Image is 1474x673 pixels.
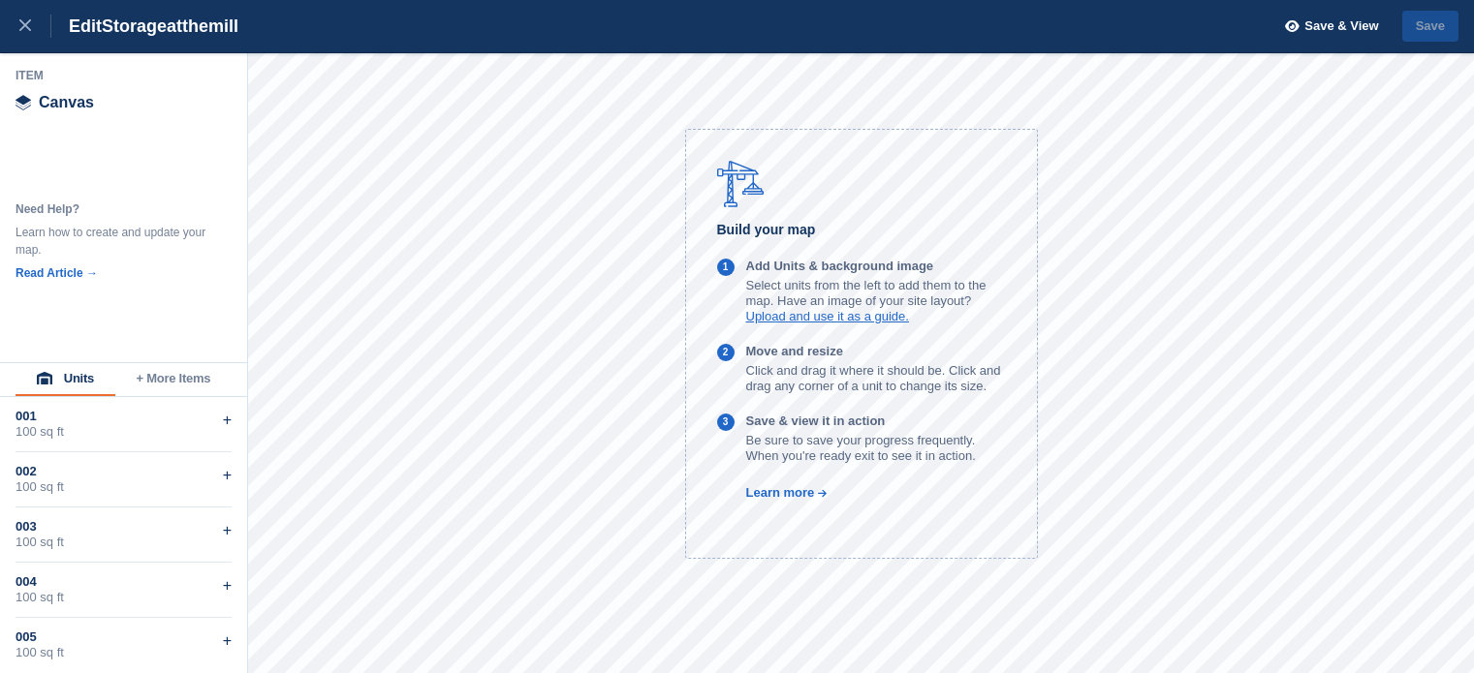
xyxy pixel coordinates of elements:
a: Upload and use it as a guide. [746,309,909,323]
div: 100 sq ft [16,479,232,495]
h6: Build your map [717,219,1006,241]
div: 001 [16,409,232,424]
div: + [223,519,232,542]
div: + [223,574,232,597]
div: Edit Storageatthemill [51,15,238,38]
div: + [223,409,232,432]
button: Units [16,363,115,396]
div: 004 [16,574,232,590]
div: 100 sq ft [16,424,232,440]
div: 004100 sq ft+ [16,563,232,618]
p: Save & view it in action [746,413,1006,429]
p: Click and drag it where it should be. Click and drag any corner of a unit to change its size. [746,363,1006,394]
div: 100 sq ft [16,535,232,550]
img: canvas-icn.9d1aba5b.svg [16,95,31,110]
p: Move and resize [746,344,1006,359]
div: + [223,629,232,653]
button: Save & View [1274,11,1379,43]
div: Learn how to create and update your map. [16,224,209,259]
div: 1 [723,260,729,276]
div: 003 [16,519,232,535]
div: 002 [16,464,232,479]
div: Need Help? [16,200,209,218]
a: Learn more [717,485,829,500]
div: 002100 sq ft+ [16,452,232,507]
a: Read Article → [16,266,98,280]
div: 3 [723,414,729,431]
button: + More Items [115,363,232,396]
p: Select units from the left to add them to the map. Have an image of your site layout? [746,278,1006,309]
p: Add Units & background image [746,259,1006,274]
div: 100 sq ft [16,590,232,605]
div: 100 sq ft [16,645,232,660]
div: + [223,464,232,487]
div: 003100 sq ft+ [16,507,232,563]
span: Canvas [39,95,94,110]
div: 005100 sq ft+ [16,618,232,673]
div: Item [16,68,233,83]
span: Save & View [1304,16,1378,36]
div: 001100 sq ft+ [16,397,232,452]
button: Save [1402,11,1458,43]
div: 005 [16,629,232,645]
p: Be sure to save your progress frequently. When you're ready exit to see it in action. [746,433,1006,464]
div: 2 [723,345,729,361]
